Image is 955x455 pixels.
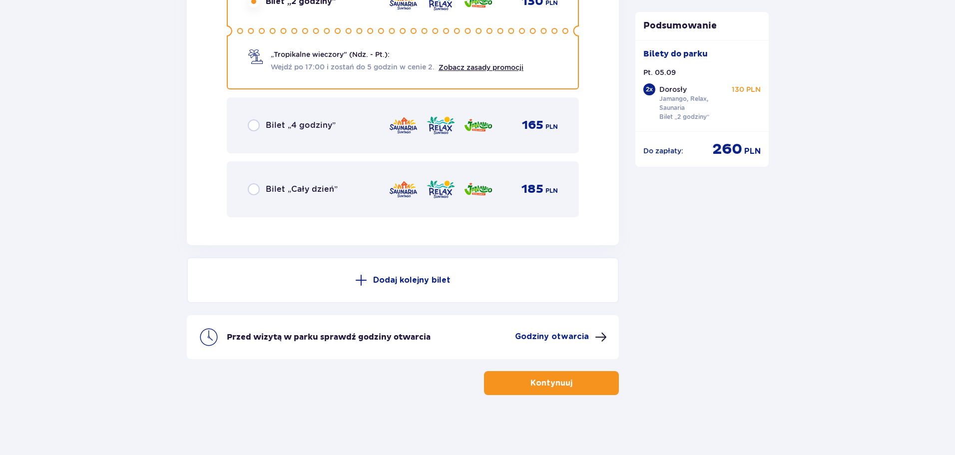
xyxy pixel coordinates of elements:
p: Dorosły [659,84,687,94]
p: PLN [744,146,761,157]
p: „Tropikalne wieczory" (Ndz. - Pt.): [271,49,390,59]
p: Przed wizytą w parku sprawdź godziny otwarcia [227,332,431,343]
p: Bilet „Cały dzień” [266,184,338,195]
img: zone logo [464,179,493,200]
p: Godziny otwarcia [515,331,589,342]
p: Bilet „2 godziny” [659,112,710,121]
p: 185 [521,182,543,197]
p: Pt. 05.09 [643,67,676,77]
button: Kontynuuj [484,371,619,395]
p: Jamango, Relax, Saunaria [659,94,728,112]
p: Podsumowanie [635,20,769,32]
p: Kontynuuj [530,378,572,389]
span: Wejdź po 17:00 i zostań do 5 godzin w cenie 2. [271,62,435,72]
img: clock icon [199,327,219,347]
img: zone logo [464,115,493,136]
p: PLN [545,122,558,131]
button: Dodaj kolejny bilet [187,257,619,303]
a: Zobacz zasady promocji [439,63,523,71]
img: zone logo [426,179,456,200]
p: PLN [545,186,558,195]
p: Dodaj kolejny bilet [373,275,451,286]
button: Godziny otwarcia [515,331,607,343]
img: zone logo [389,179,418,200]
p: Bilety do parku [643,48,708,59]
p: 260 [712,140,742,159]
p: Bilet „4 godziny” [266,120,336,131]
img: zone logo [389,115,418,136]
p: Do zapłaty : [643,146,683,156]
div: 2 x [643,83,655,95]
img: zone logo [426,115,456,136]
p: 130 PLN [732,84,761,94]
p: 165 [522,118,543,133]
